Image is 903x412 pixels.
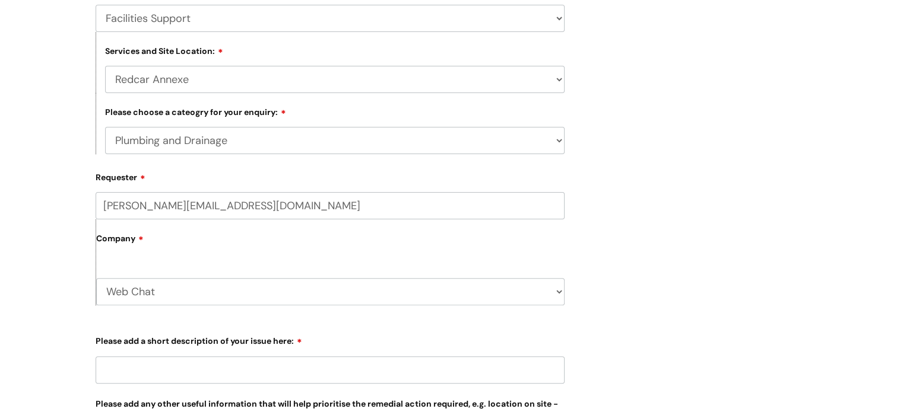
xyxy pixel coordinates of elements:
[96,229,565,256] label: Company
[96,332,565,346] label: Please add a short description of your issue here:
[96,168,565,183] label: Requester
[105,106,286,117] label: Please choose a cateogry for your enquiry:
[105,44,223,56] label: Services and Site Location:
[96,192,565,219] input: Email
